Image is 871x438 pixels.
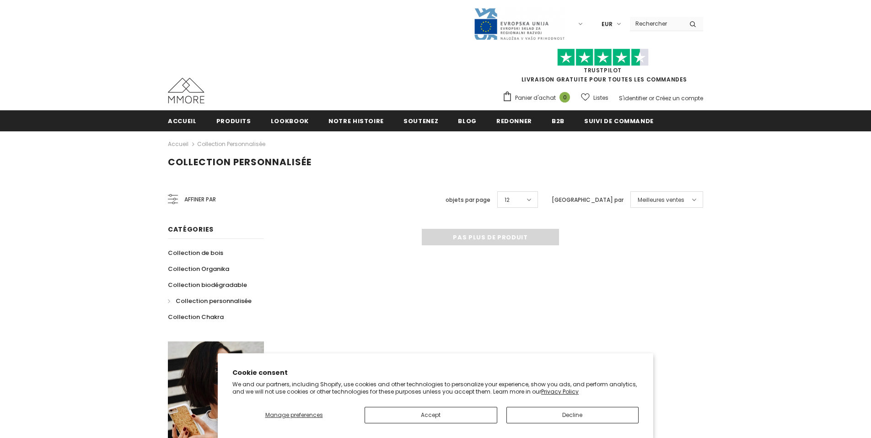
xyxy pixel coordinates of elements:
[197,140,265,148] a: Collection personnalisée
[168,277,247,293] a: Collection biodégradable
[619,94,647,102] a: S'identifier
[168,265,229,273] span: Collection Organika
[168,281,247,289] span: Collection biodégradable
[593,93,608,103] span: Listes
[552,117,565,125] span: B2B
[458,117,477,125] span: Blog
[584,110,654,131] a: Suivi de commande
[184,195,216,205] span: Affiner par
[403,117,438,125] span: soutenez
[232,381,639,395] p: We and our partners, including Shopify, use cookies and other technologies to personalize your ex...
[559,92,570,103] span: 0
[168,78,204,103] img: Cas MMORE
[168,313,224,321] span: Collection Chakra
[168,309,224,325] a: Collection Chakra
[216,110,251,131] a: Produits
[557,49,649,66] img: Faites confiance aux étoiles pilotes
[584,66,622,74] a: TrustPilot
[328,117,384,125] span: Notre histoire
[552,110,565,131] a: B2B
[638,195,684,205] span: Meilleures ventes
[602,20,613,29] span: EUR
[656,94,703,102] a: Créez un compte
[271,117,309,125] span: Lookbook
[168,249,223,257] span: Collection de bois
[630,17,683,30] input: Search Site
[505,195,510,205] span: 12
[502,53,703,83] span: LIVRAISON GRATUITE POUR TOUTES LES COMMANDES
[403,110,438,131] a: soutenez
[168,225,214,234] span: Catégories
[216,117,251,125] span: Produits
[496,117,532,125] span: Redonner
[168,156,312,168] span: Collection personnalisée
[515,93,556,103] span: Panier d'achat
[365,407,497,423] button: Accept
[496,110,532,131] a: Redonner
[552,195,624,205] label: [GEOGRAPHIC_DATA] par
[328,110,384,131] a: Notre histoire
[232,407,355,423] button: Manage preferences
[168,117,197,125] span: Accueil
[168,245,223,261] a: Collection de bois
[446,195,490,205] label: objets par page
[168,293,252,309] a: Collection personnalisée
[271,110,309,131] a: Lookbook
[176,297,252,305] span: Collection personnalisée
[168,261,229,277] a: Collection Organika
[458,110,477,131] a: Blog
[502,91,575,105] a: Panier d'achat 0
[584,117,654,125] span: Suivi de commande
[581,90,608,106] a: Listes
[168,110,197,131] a: Accueil
[473,20,565,27] a: Javni Razpis
[168,139,188,150] a: Accueil
[649,94,654,102] span: or
[232,368,639,378] h2: Cookie consent
[265,411,323,419] span: Manage preferences
[506,407,639,423] button: Decline
[541,388,579,395] a: Privacy Policy
[473,7,565,41] img: Javni Razpis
